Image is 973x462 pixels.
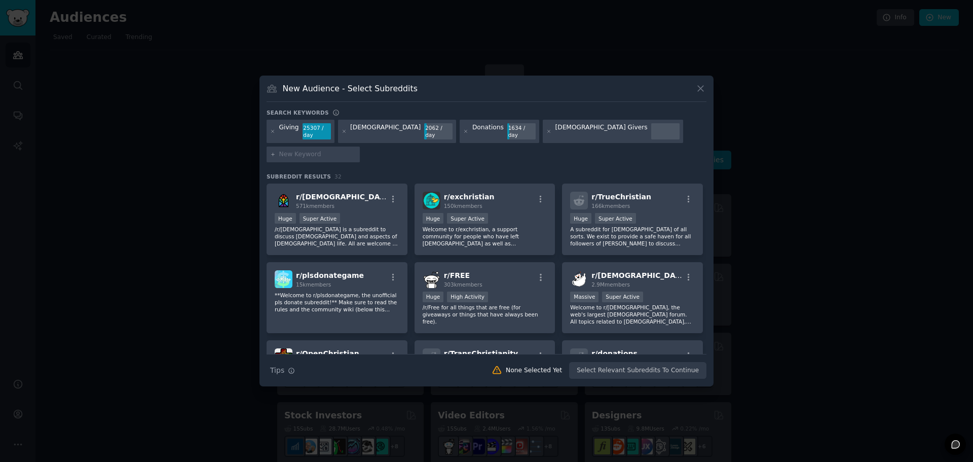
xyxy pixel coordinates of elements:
[570,226,695,247] p: A subreddit for [DEMOGRAPHIC_DATA] of all sorts. We exist to provide a safe haven for all followe...
[267,362,298,379] button: Tips
[591,193,651,201] span: r/ TrueChristian
[279,150,356,159] input: New Keyword
[591,271,688,279] span: r/ [DEMOGRAPHIC_DATA]
[570,213,591,224] div: Huge
[275,226,399,247] p: /r/[DEMOGRAPHIC_DATA] is a subreddit to discuss [DEMOGRAPHIC_DATA] and aspects of [DEMOGRAPHIC_DA...
[423,270,440,288] img: FREE
[279,123,299,139] div: Giving
[267,173,331,180] span: Subreddit Results
[591,349,638,358] span: r/ donations
[283,83,418,94] h3: New Audience - Select Subreddits
[444,349,518,358] span: r/ TransChristianity
[267,109,329,116] h3: Search keywords
[595,213,636,224] div: Super Active
[296,349,359,358] span: r/ OpenChristian
[296,203,334,209] span: 571k members
[447,292,488,302] div: High Activity
[555,123,647,139] div: [DEMOGRAPHIC_DATA] Givers
[506,366,562,375] div: None Selected Yet
[444,271,470,279] span: r/ FREE
[447,213,488,224] div: Super Active
[275,270,292,288] img: plsdonategame
[275,213,296,224] div: Huge
[444,203,482,209] span: 150k members
[472,123,504,139] div: Donations
[602,292,643,302] div: Super Active
[275,292,399,313] p: **Welcome to r/plsdonategame, the unofficial pls donate subreddit!** Make sure to read the rules ...
[334,173,342,180] span: 32
[350,123,421,139] div: [DEMOGRAPHIC_DATA]
[296,271,364,279] span: r/ plsdonategame
[275,348,292,366] img: OpenChristian
[570,292,598,302] div: Massive
[296,193,392,201] span: r/ [DEMOGRAPHIC_DATA]
[423,226,547,247] p: Welcome to r/exchristian, a support community for people who have left [DEMOGRAPHIC_DATA] as well...
[423,213,444,224] div: Huge
[270,365,284,376] span: Tips
[275,192,292,209] img: Christianity
[423,192,440,209] img: exchristian
[424,123,453,139] div: 2062 / day
[296,281,331,288] span: 15k members
[300,213,341,224] div: Super Active
[303,123,331,139] div: 25307 / day
[444,281,482,288] span: 303k members
[423,304,547,325] p: /r/Free for all things that are free (for giveaways or things that have always been free).
[570,304,695,325] p: Welcome to r/[DEMOGRAPHIC_DATA], the web's largest [DEMOGRAPHIC_DATA] forum. All topics related t...
[570,270,588,288] img: atheism
[591,203,630,209] span: 166k members
[423,292,444,302] div: Huge
[591,281,630,288] span: 2.9M members
[507,123,536,139] div: 1634 / day
[444,193,495,201] span: r/ exchristian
